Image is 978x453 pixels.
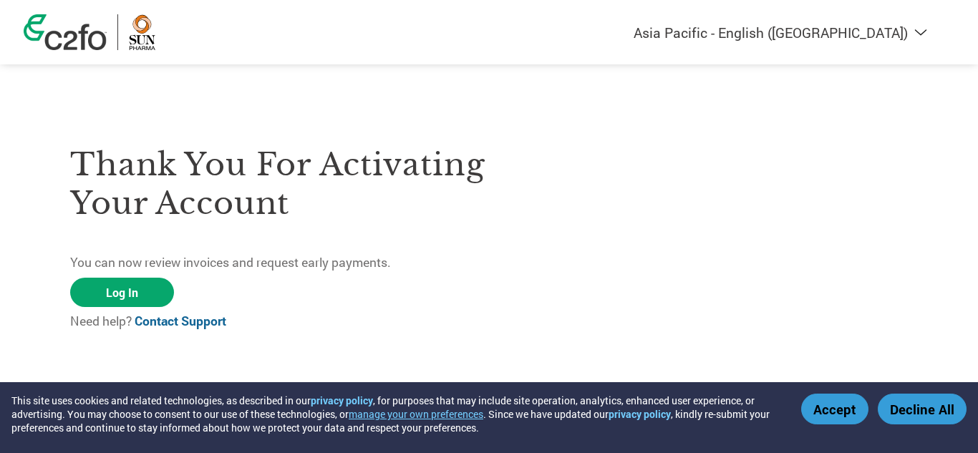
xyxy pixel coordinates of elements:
button: Decline All [878,394,967,424]
p: Need help? [70,312,489,331]
img: Sun Pharma [129,14,155,50]
button: manage your own preferences [349,407,483,421]
h3: Thank you for activating your account [70,145,489,223]
button: Accept [801,394,868,424]
p: You can now review invoices and request early payments. [70,253,489,272]
a: Log In [70,278,174,307]
a: privacy policy [311,394,373,407]
a: Contact Support [135,313,226,329]
a: privacy policy [609,407,671,421]
div: This site uses cookies and related technologies, as described in our , for purposes that may incl... [11,394,780,434]
img: c2fo logo [24,14,107,50]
